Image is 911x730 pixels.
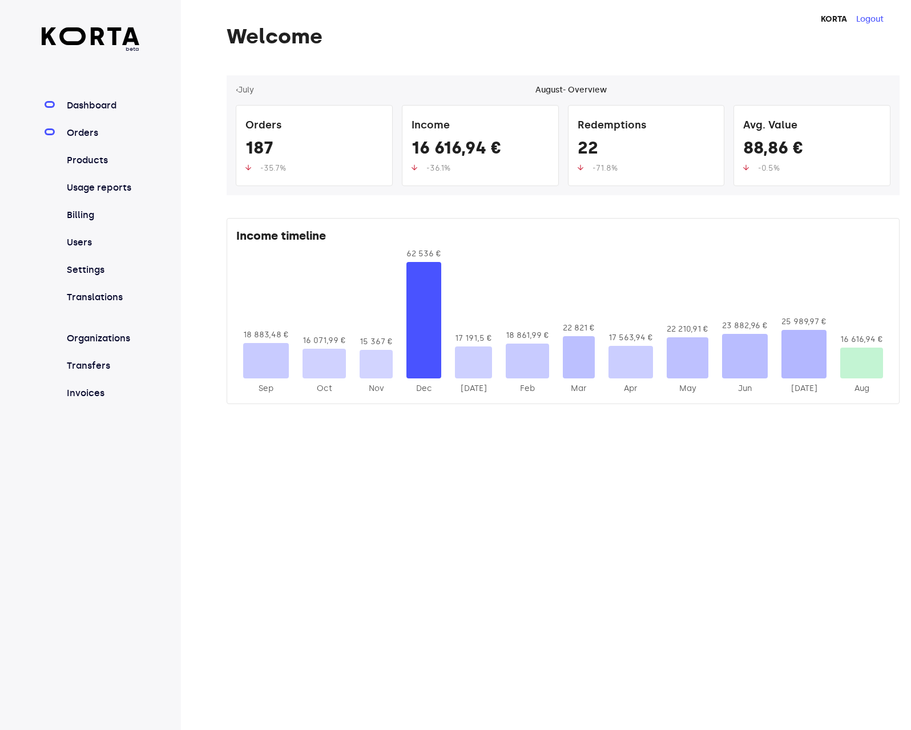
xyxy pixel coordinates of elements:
[563,383,595,394] div: 2025-Mar
[455,333,492,344] div: 17 191,5 €
[245,138,383,163] div: 187
[722,383,768,394] div: 2025-Jun
[840,383,883,394] div: 2025-Aug
[245,164,251,171] img: up
[506,330,549,341] div: 18 861,99 €
[236,84,254,96] button: ‹July
[758,163,780,173] span: -0.5%
[65,154,139,167] a: Products
[743,164,749,171] img: up
[243,383,289,394] div: 2024-Sep
[42,27,139,53] a: beta
[578,164,583,171] img: up
[412,115,549,138] div: Income
[781,316,827,328] div: 25 989,97 €
[303,383,346,394] div: 2024-Oct
[743,138,881,163] div: 88,86 €
[506,383,549,394] div: 2025-Feb
[406,248,441,260] div: 62 536 €
[563,322,595,334] div: 22 821 €
[65,332,139,345] a: Organizations
[65,263,139,277] a: Settings
[455,383,492,394] div: 2025-Jan
[65,291,139,304] a: Translations
[260,163,286,173] span: -35.7%
[303,335,346,346] div: 16 071,99 €
[412,138,549,163] div: 16 616,94 €
[360,336,393,348] div: 15 367 €
[667,324,708,335] div: 22 210,91 €
[243,329,289,341] div: 18 883,48 €
[743,115,881,138] div: Avg. Value
[856,14,884,25] button: Logout
[65,236,139,249] a: Users
[227,25,900,48] h1: Welcome
[236,228,890,248] div: Income timeline
[821,14,847,24] strong: KORTA
[426,163,450,173] span: -36.1%
[412,164,417,171] img: up
[667,383,708,394] div: 2025-May
[608,332,653,344] div: 17 563,94 €
[781,383,827,394] div: 2025-Jul
[722,320,768,332] div: 23 882,96 €
[42,45,139,53] span: beta
[245,115,383,138] div: Orders
[592,163,618,173] span: -71.8%
[65,386,139,400] a: Invoices
[42,27,139,45] img: Korta
[65,181,139,195] a: Usage reports
[360,383,393,394] div: 2024-Nov
[65,99,139,112] a: Dashboard
[65,359,139,373] a: Transfers
[578,115,715,138] div: Redemptions
[535,84,607,96] div: August - Overview
[406,383,441,394] div: 2024-Dec
[840,334,883,345] div: 16 616,94 €
[578,138,715,163] div: 22
[65,126,139,140] a: Orders
[65,208,139,222] a: Billing
[608,383,653,394] div: 2025-Apr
